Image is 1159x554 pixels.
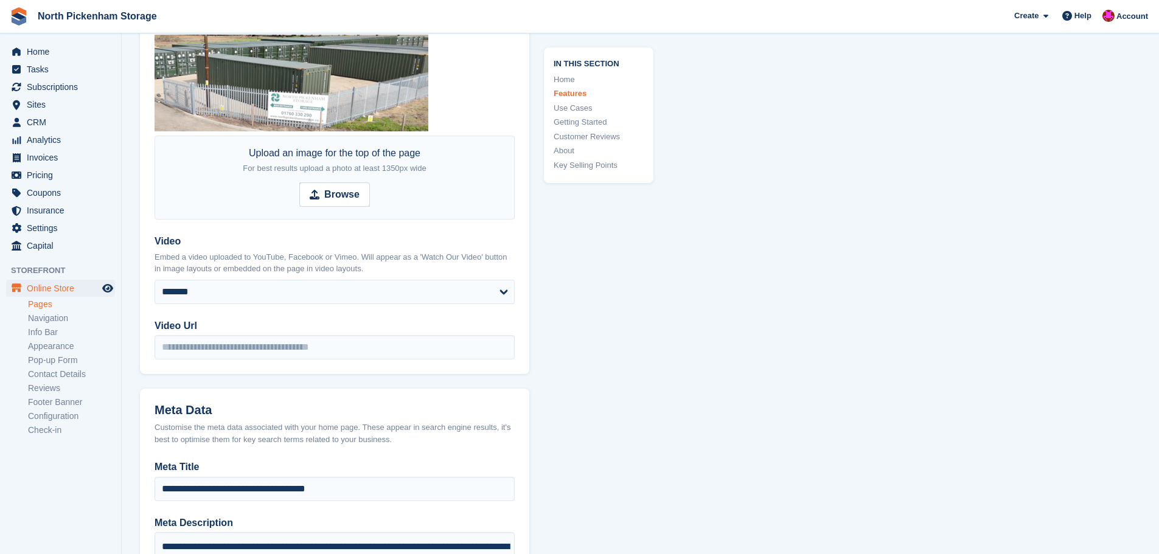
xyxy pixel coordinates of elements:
a: menu [6,114,115,131]
span: Pricing [27,167,100,184]
img: Dylan Taylor [1102,10,1115,22]
a: menu [6,167,115,184]
span: Home [27,43,100,60]
a: menu [6,184,115,201]
span: Create [1014,10,1039,22]
span: Invoices [27,149,100,166]
a: Features [554,88,644,100]
strong: Browse [324,187,360,202]
label: Meta Description [155,516,515,530]
a: Reviews [28,383,115,394]
span: Storefront [11,265,121,277]
div: Upload an image for the top of the page [243,146,426,175]
span: Online Store [27,280,100,297]
label: Video Url [155,319,515,333]
span: CRM [27,114,100,131]
a: menu [6,237,115,254]
label: Video [155,234,515,249]
a: menu [6,78,115,95]
label: Meta Title [155,460,515,474]
span: Sites [27,96,100,113]
a: menu [6,149,115,166]
a: menu [6,61,115,78]
a: menu [6,43,115,60]
a: Appearance [28,341,115,352]
span: Tasks [27,61,100,78]
a: Navigation [28,313,115,324]
span: Analytics [27,131,100,148]
span: Settings [27,220,100,237]
div: Customise the meta data associated with your home page. These appear in search engine results, it... [155,421,515,445]
a: Getting Started [554,116,644,128]
a: menu [6,220,115,237]
span: Capital [27,237,100,254]
span: Coupons [27,184,100,201]
a: Customer Reviews [554,131,644,143]
a: Key Selling Points [554,159,644,171]
a: About [554,145,644,157]
a: Use Cases [554,102,644,114]
a: menu [6,96,115,113]
a: Preview store [100,281,115,296]
span: Insurance [27,202,100,219]
a: Contact Details [28,369,115,380]
a: Pop-up Form [28,355,115,366]
span: Subscriptions [27,78,100,95]
span: Account [1116,10,1148,23]
input: Browse [299,182,370,207]
a: Info Bar [28,327,115,338]
a: Pages [28,299,115,310]
a: menu [6,202,115,219]
a: menu [6,131,115,148]
img: Gate%20and%20Sign.png [155,35,428,131]
a: Footer Banner [28,396,115,408]
a: menu [6,280,115,297]
h2: Meta Data [155,403,515,417]
p: Embed a video uploaded to YouTube, Facebook or Vimeo. Will appear as a 'Watch Our Video' button i... [155,251,515,275]
a: Check-in [28,424,115,436]
a: Configuration [28,410,115,422]
a: Home [554,74,644,86]
span: Help [1074,10,1091,22]
a: North Pickenham Storage [33,6,162,26]
span: For best results upload a photo at least 1350px wide [243,164,426,173]
span: In this section [554,57,644,69]
img: stora-icon-8386f47178a22dfd0bd8f6a31ec36ba5ce8667c1dd55bd0f319d3a0aa187defe.svg [10,7,28,26]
